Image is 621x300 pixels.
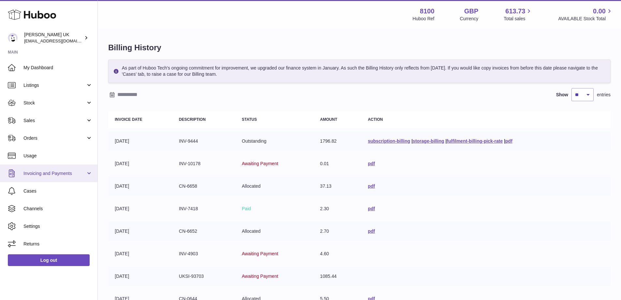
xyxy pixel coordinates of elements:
[314,154,362,173] td: 0.01
[593,7,606,16] span: 0.00
[172,199,235,218] td: INV-7418
[556,92,568,98] label: Show
[242,183,261,189] span: Allocated
[108,59,611,83] div: As part of Huboo Tech's ongoing commitment for improvement, we upgraded our finance system in Jan...
[505,138,512,144] a: pdf
[23,170,86,177] span: Invoicing and Payments
[23,206,93,212] span: Channels
[314,199,362,218] td: 2.30
[368,117,383,122] strong: Action
[108,267,172,286] td: [DATE]
[411,138,413,144] span: |
[558,7,613,22] a: 0.00 AVAILABLE Stock Total
[108,154,172,173] td: [DATE]
[314,177,362,196] td: 37.13
[314,132,362,151] td: 1796.82
[368,138,410,144] a: subscription-billing
[23,188,93,194] span: Cases
[420,7,435,16] strong: 8100
[108,222,172,241] td: [DATE]
[558,16,613,22] span: AVAILABLE Stock Total
[445,138,447,144] span: |
[23,135,86,141] span: Orders
[597,92,611,98] span: entries
[172,132,235,151] td: INV-9444
[242,161,278,166] span: Awaiting Payment
[24,32,83,44] div: [PERSON_NAME] UK
[368,183,375,189] a: pdf
[115,117,142,122] strong: Invoice Date
[8,254,90,266] a: Log out
[23,65,93,71] span: My Dashboard
[172,244,235,263] td: INV-4903
[368,229,375,234] a: pdf
[314,222,362,241] td: 2.70
[172,177,235,196] td: CN-6658
[172,154,235,173] td: INV-10178
[320,117,337,122] strong: Amount
[368,161,375,166] a: pdf
[242,206,251,211] span: Paid
[24,38,96,43] span: [EMAIL_ADDRESS][DOMAIN_NAME]
[413,138,444,144] a: storage-billing
[242,274,278,279] span: Awaiting Payment
[8,33,18,43] img: emotion88hk@gmail.com
[504,7,533,22] a: 613.73 Total sales
[172,267,235,286] td: UKSI-93703
[504,16,533,22] span: Total sales
[460,16,479,22] div: Currency
[242,138,267,144] span: Outstanding
[108,177,172,196] td: [DATE]
[23,223,93,229] span: Settings
[108,42,611,53] h1: Billing History
[23,82,86,88] span: Listings
[23,153,93,159] span: Usage
[504,138,505,144] span: |
[242,229,261,234] span: Allocated
[314,267,362,286] td: 1085.44
[172,222,235,241] td: CN-6652
[368,206,375,211] a: pdf
[505,7,525,16] span: 613.73
[179,117,206,122] strong: Description
[108,244,172,263] td: [DATE]
[242,117,257,122] strong: Status
[23,118,86,124] span: Sales
[108,199,172,218] td: [DATE]
[447,138,503,144] a: fulfilment-billing-pick-rate
[314,244,362,263] td: 4.60
[413,16,435,22] div: Huboo Ref
[108,132,172,151] td: [DATE]
[23,100,86,106] span: Stock
[242,251,278,256] span: Awaiting Payment
[464,7,478,16] strong: GBP
[23,241,93,247] span: Returns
